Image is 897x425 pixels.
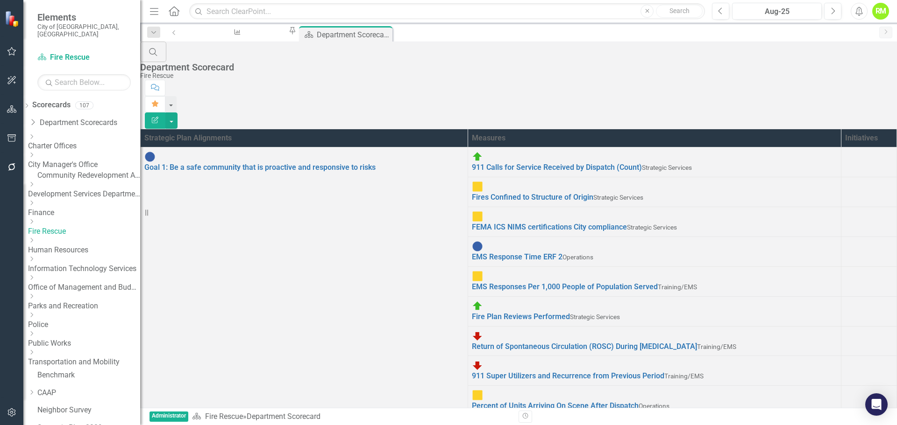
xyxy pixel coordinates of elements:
[472,181,483,192] img: Monitoring Progress
[28,226,140,237] a: Fire Rescue
[472,211,483,222] img: Monitoring Progress
[472,390,483,401] img: Monitoring Progress
[140,62,892,72] div: Department Scorecard
[472,401,639,410] a: Percent of Units Arriving On Scene After Dispatch
[28,282,140,293] a: Office of Management and Budget
[472,133,837,144] div: Measures
[658,283,697,291] span: Training/EMS
[192,411,512,422] div: »
[28,160,140,170] a: City Manager's Office
[189,3,705,20] input: Search ClearPoint...
[28,208,140,218] a: Finance
[472,223,627,231] a: FEMA ICS NIMS certifications City compliance
[472,151,483,162] img: Proceeding as Planned
[472,241,483,252] img: Information Unavailable
[28,301,140,312] a: Parks and Recreation
[28,357,140,368] a: Transportation and Mobility
[37,170,140,181] a: Community Redevelopment Agency
[149,411,188,422] span: Administrator
[28,338,140,349] a: Public Works
[472,252,562,261] a: EMS Response Time ERF 2
[28,264,140,274] a: Information Technology Services
[472,300,483,312] img: Proceeding as Planned
[37,12,131,23] span: Elements
[472,330,483,341] img: Reviewing for Improvement
[184,26,288,38] a: Percent of uncollected utility bills
[570,313,620,320] span: Strategic Services
[472,282,658,291] a: EMS Responses Per 1,000 People of Population Served
[468,237,841,267] td: Double-Click to Edit Right Click for Context Menu
[472,360,483,371] img: Reviewing for Improvement
[472,371,664,380] a: 911 Super Utilizers and Recurrence from Previous Period
[642,164,692,171] span: Strategic Services
[37,52,131,63] a: Fire Rescue
[32,100,71,111] a: Scorecards
[639,402,669,410] span: Operations
[192,35,279,47] div: Percent of uncollected utility bills
[732,3,822,20] button: Aug-25
[247,412,320,421] div: Department Scorecard
[28,245,140,256] a: Human Resources
[627,223,677,231] span: Strategic Services
[468,207,841,237] td: Double-Click to Edit Right Click for Context Menu
[472,342,697,351] a: Return of Spontaneous Circulation (ROSC) During [MEDICAL_DATA]
[28,189,140,200] a: Development Services Department
[468,266,841,296] td: Double-Click to Edit Right Click for Context Menu
[144,151,156,162] img: Information Unavailable
[656,5,703,18] button: Search
[562,253,593,261] span: Operations
[472,193,593,202] a: Fires Confined to Structure of Origin
[37,405,140,416] a: Neighbor Survey
[37,23,131,38] small: City of [GEOGRAPHIC_DATA], [GEOGRAPHIC_DATA]
[37,388,140,398] a: CAAP
[5,11,21,27] img: ClearPoint Strategy
[468,177,841,207] td: Double-Click to Edit Right Click for Context Menu
[472,312,570,321] a: Fire Plan Reviews Performed
[205,412,243,421] a: Fire Rescue
[872,3,889,20] button: RM
[845,133,893,144] div: Initiatives
[735,6,819,17] div: Aug-25
[28,320,140,330] a: Police
[144,133,464,144] div: Strategic Plan Alignments
[37,370,140,381] a: Benchmark
[317,29,390,41] div: Department Scorecard
[468,147,841,177] td: Double-Click to Edit Right Click for Context Menu
[697,343,736,350] span: Training/EMS
[472,163,642,172] a: 911 Calls for Service Received by Dispatch (Count)
[144,163,376,172] a: Goal 1: Be a safe community that is proactive and responsive to risks
[468,296,841,326] td: Double-Click to Edit Right Click for Context Menu
[593,194,643,201] span: Strategic Services
[40,118,140,128] a: Department Scorecards
[468,386,841,416] td: Double-Click to Edit Right Click for Context Menu
[669,7,690,14] span: Search
[664,372,704,380] span: Training/EMS
[28,141,140,152] a: Charter Offices
[468,326,841,356] td: Double-Click to Edit Right Click for Context Menu
[37,74,131,91] input: Search Below...
[865,393,888,416] div: Open Intercom Messenger
[472,271,483,282] img: Monitoring Progress
[140,72,892,79] div: Fire Rescue
[468,356,841,386] td: Double-Click to Edit Right Click for Context Menu
[75,101,93,109] div: 107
